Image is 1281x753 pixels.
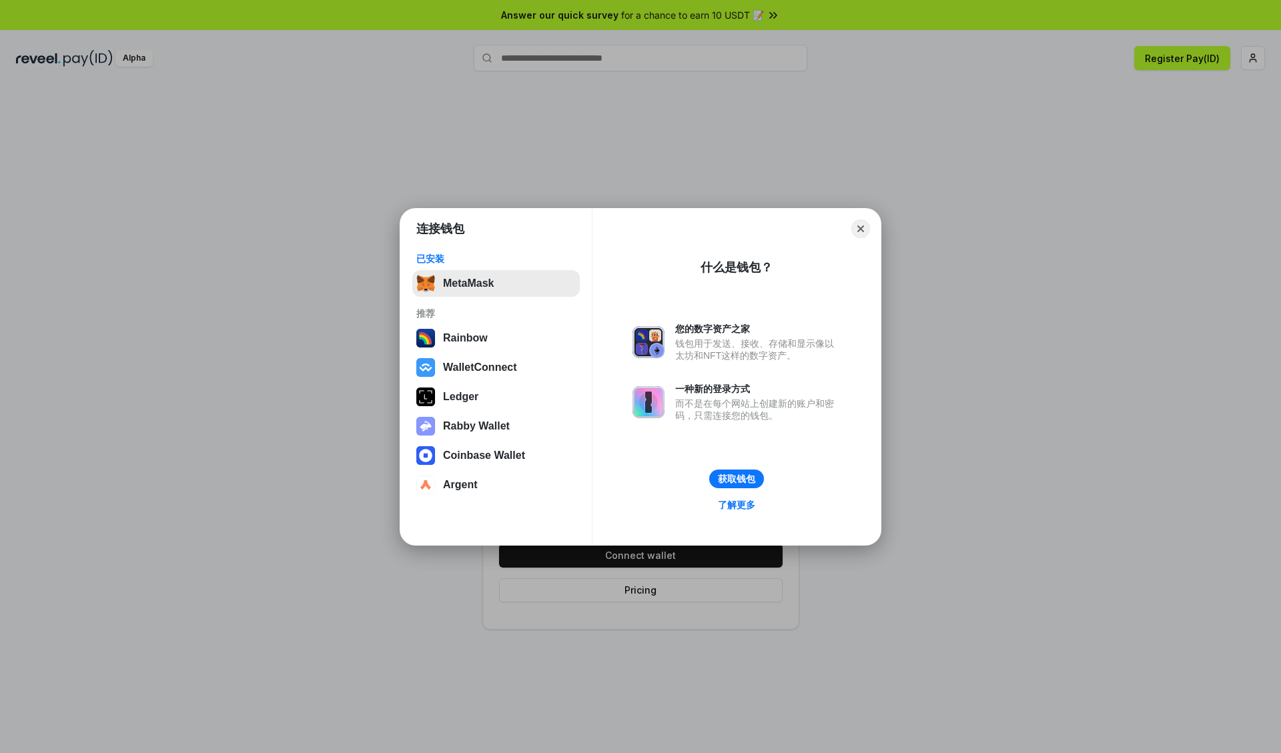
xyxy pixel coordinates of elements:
[412,384,580,410] button: Ledger
[412,270,580,297] button: MetaMask
[416,476,435,494] img: svg+xml,%3Csvg%20width%3D%2228%22%20height%3D%2228%22%20viewBox%3D%220%200%2028%2028%22%20fill%3D...
[718,499,755,511] div: 了解更多
[675,323,841,335] div: 您的数字资产之家
[416,358,435,377] img: svg+xml,%3Csvg%20width%3D%2228%22%20height%3D%2228%22%20viewBox%3D%220%200%2028%2028%22%20fill%3D...
[443,420,510,432] div: Rabby Wallet
[675,383,841,395] div: 一种新的登录方式
[675,337,841,361] div: 钱包用于发送、接收、存储和显示像以太坊和NFT这样的数字资产。
[416,388,435,406] img: svg+xml,%3Csvg%20xmlns%3D%22http%3A%2F%2Fwww.w3.org%2F2000%2Fsvg%22%20width%3D%2228%22%20height%3...
[632,326,665,358] img: svg+xml,%3Csvg%20xmlns%3D%22http%3A%2F%2Fwww.w3.org%2F2000%2Fsvg%22%20fill%3D%22none%22%20viewBox...
[416,329,435,347] img: svg+xml,%3Csvg%20width%3D%22120%22%20height%3D%22120%22%20viewBox%3D%220%200%20120%20120%22%20fil...
[443,450,525,462] div: Coinbase Wallet
[416,417,435,436] img: svg+xml,%3Csvg%20xmlns%3D%22http%3A%2F%2Fwww.w3.org%2F2000%2Fsvg%22%20fill%3D%22none%22%20viewBox...
[701,259,773,275] div: 什么是钱包？
[851,219,870,238] button: Close
[718,473,755,485] div: 获取钱包
[710,496,763,514] a: 了解更多
[416,274,435,293] img: svg+xml,%3Csvg%20fill%3D%22none%22%20height%3D%2233%22%20viewBox%3D%220%200%2035%2033%22%20width%...
[443,277,494,289] div: MetaMask
[412,354,580,381] button: WalletConnect
[443,391,478,403] div: Ledger
[416,221,464,237] h1: 连接钱包
[443,361,517,373] div: WalletConnect
[416,446,435,465] img: svg+xml,%3Csvg%20width%3D%2228%22%20height%3D%2228%22%20viewBox%3D%220%200%2028%2028%22%20fill%3D...
[412,442,580,469] button: Coinbase Wallet
[632,386,665,418] img: svg+xml,%3Csvg%20xmlns%3D%22http%3A%2F%2Fwww.w3.org%2F2000%2Fsvg%22%20fill%3D%22none%22%20viewBox...
[412,413,580,440] button: Rabby Wallet
[709,470,764,488] button: 获取钱包
[416,253,576,265] div: 已安装
[412,472,580,498] button: Argent
[675,398,841,422] div: 而不是在每个网站上创建新的账户和密码，只需连接您的钱包。
[443,332,488,344] div: Rainbow
[412,325,580,351] button: Rainbow
[443,479,478,491] div: Argent
[416,307,576,319] div: 推荐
